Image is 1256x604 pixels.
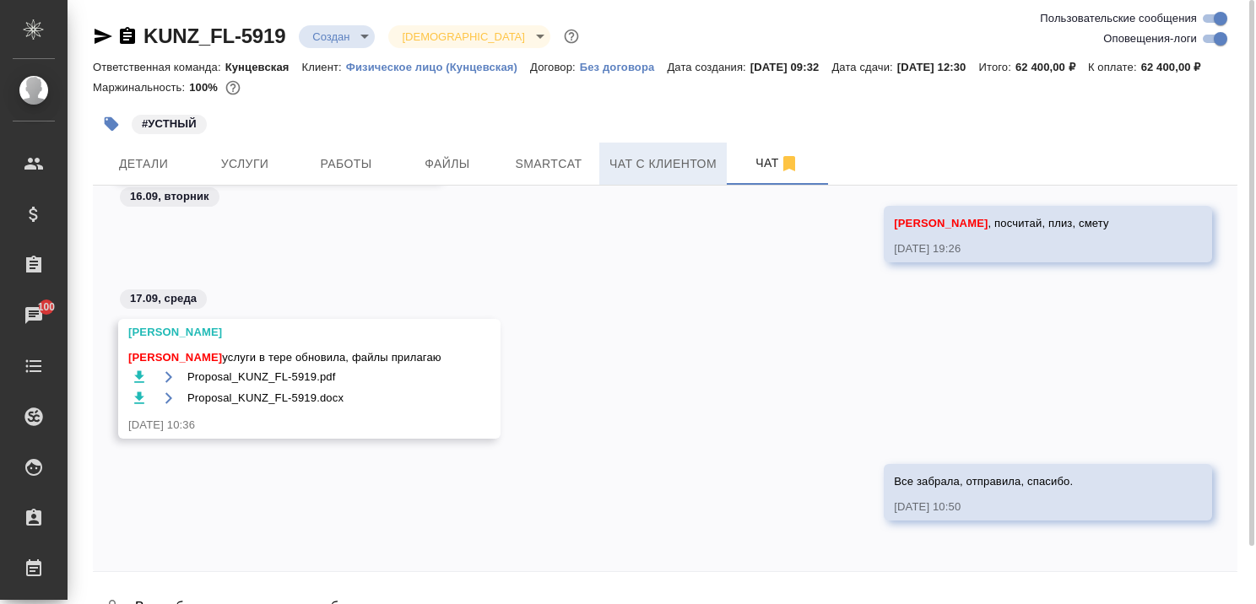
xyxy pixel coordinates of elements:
span: услуги в тере обновила, файлы прилагаю [128,349,441,366]
p: К оплате: [1088,61,1141,73]
p: Договор: [530,61,580,73]
button: Открыть на драйве [158,366,179,387]
span: Чат [737,153,818,174]
p: Без договора [580,61,668,73]
span: Оповещения-логи [1103,30,1197,47]
p: 62 400,00 ₽ [1141,61,1214,73]
div: Создан [388,25,549,48]
span: [PERSON_NAME] [894,217,988,229]
p: Дата сдачи: [831,61,896,73]
span: , посчитай, плиз, смету [894,217,1109,229]
div: [DATE] 10:50 [894,499,1153,515]
button: Скопировать ссылку для ЯМессенджера [93,26,113,46]
span: 100 [28,299,66,315]
a: 100 [4,294,63,337]
p: Маржинальность: [93,81,189,94]
span: Proposal_KUNZ_FL-5919.pdf [187,369,336,386]
p: Итого: [978,61,1015,73]
button: Скачать [128,366,149,387]
span: Чат с клиентом [609,154,717,175]
div: [PERSON_NAME] [128,324,441,341]
span: Детали [103,154,184,175]
button: [DEMOGRAPHIC_DATA] [397,30,529,44]
p: 100% [189,81,222,94]
p: 16.09, вторник [130,188,209,205]
span: Все забрала, отправила, спасибо. [894,475,1073,488]
button: Создан [307,30,355,44]
p: Клиент: [302,61,346,73]
a: KUNZ_FL-5919 [143,24,285,47]
button: Скачать [128,387,149,408]
p: #УСТНЫЙ [142,116,197,132]
button: Скопировать ссылку [117,26,138,46]
button: Открыть на драйве [158,387,179,408]
a: Без договора [580,59,668,73]
span: Proposal_KUNZ_FL-5919.docx [187,390,344,407]
span: [PERSON_NAME] [128,351,222,364]
button: Добавить тэг [93,105,130,143]
p: Дата создания: [667,61,750,73]
p: [DATE] 09:32 [750,61,832,73]
a: Физическое лицо (Кунцевская) [346,59,530,73]
button: 0.00 RUB; [222,77,244,99]
p: Физическое лицо (Кунцевская) [346,61,530,73]
span: Smartcat [508,154,589,175]
p: 62 400,00 ₽ [1015,61,1088,73]
div: [DATE] 10:36 [128,417,441,434]
button: Доп статусы указывают на важность/срочность заказа [560,25,582,47]
p: Ответственная команда: [93,61,225,73]
span: Работы [306,154,387,175]
p: Кунцевская [225,61,302,73]
p: [DATE] 12:30 [897,61,979,73]
div: [DATE] 19:26 [894,240,1153,257]
span: Пользовательские сообщения [1040,10,1197,27]
span: Услуги [204,154,285,175]
p: 17.09, среда [130,290,197,307]
span: УСТНЫЙ [130,116,208,130]
span: Файлы [407,154,488,175]
div: Создан [299,25,375,48]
